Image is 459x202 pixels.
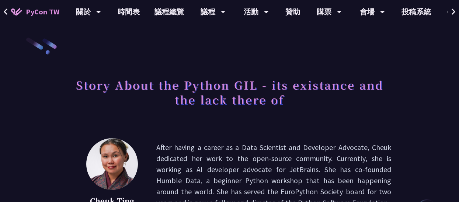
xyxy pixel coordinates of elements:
span: PyCon TW [26,6,59,17]
img: Locale Icon [448,9,455,15]
img: Cheuk Ting Ho [86,138,138,190]
img: Home icon of PyCon TW 2025 [11,8,22,15]
a: PyCon TW [4,3,67,21]
h1: Story About the Python GIL - its existance and the lack there of [68,74,391,111]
